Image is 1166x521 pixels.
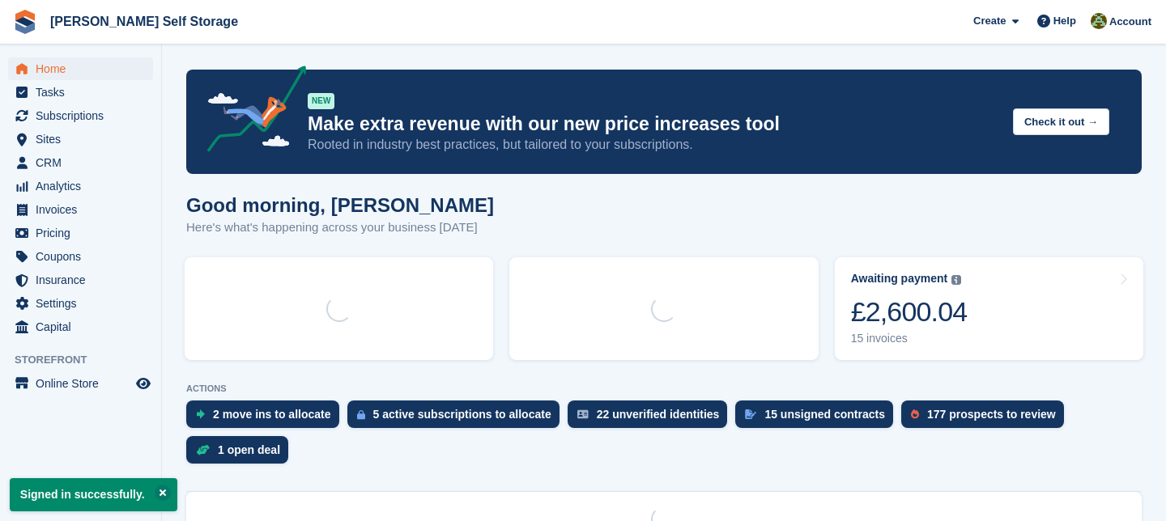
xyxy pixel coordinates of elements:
[911,409,919,419] img: prospect-51fa495bee0391a8d652442698ab0144808aea92771e9ea1ae160a38d050c398.svg
[8,269,153,291] a: menu
[764,408,885,421] div: 15 unsigned contracts
[8,372,153,395] a: menu
[835,257,1143,360] a: Awaiting payment £2,600.04 15 invoices
[901,400,1072,436] a: 177 prospects to review
[568,400,736,436] a: 22 unverified identities
[36,175,133,197] span: Analytics
[44,8,245,35] a: [PERSON_NAME] Self Storage
[218,443,280,456] div: 1 open deal
[951,275,961,285] img: icon-info-grey-7440780725fd019a000dd9b08b2336e03edf1995a4989e88bcd33f0948082b44.svg
[36,151,133,174] span: CRM
[973,13,1006,29] span: Create
[36,128,133,150] span: Sites
[357,409,365,420] img: active_subscription_to_allocate_icon-d502201f5373d7db506a760aba3b589e785aa758c864c3986d89f69b8ff3...
[8,316,153,338] a: menu
[1053,13,1076,29] span: Help
[8,292,153,315] a: menu
[1091,13,1107,29] img: Karl
[36,245,133,268] span: Coupons
[735,400,901,436] a: 15 unsigned contracts
[927,408,1056,421] div: 177 prospects to review
[597,408,720,421] div: 22 unverified identities
[36,222,133,244] span: Pricing
[36,81,133,104] span: Tasks
[308,93,334,109] div: NEW
[194,66,307,158] img: price-adjustments-announcement-icon-8257ccfd72463d97f412b2fc003d46551f7dbcb40ab6d574587a9cd5c0d94...
[186,194,494,216] h1: Good morning, [PERSON_NAME]
[36,104,133,127] span: Subscriptions
[8,175,153,197] a: menu
[308,136,1000,154] p: Rooted in industry best practices, but tailored to your subscriptions.
[1013,108,1109,135] button: Check it out →
[134,374,153,393] a: Preview store
[196,444,210,455] img: deal-1b604bf984904fb50ccaf53a9ad4b4a5d6e5aea283cecdc64d6e3604feb123c2.svg
[36,57,133,80] span: Home
[186,436,296,472] a: 1 open deal
[8,198,153,221] a: menu
[36,292,133,315] span: Settings
[8,81,153,104] a: menu
[196,409,205,419] img: move_ins_to_allocate_icon-fdf77a2bb77ea45bf5b3d319d69a93e2d87916cf1d5bf7949dd705db3b84f3ca.svg
[15,352,161,368] span: Storefront
[36,269,133,291] span: Insurance
[36,372,133,395] span: Online Store
[851,295,968,328] div: £2,600.04
[36,198,133,221] span: Invoices
[36,316,133,338] span: Capital
[347,400,568,436] a: 5 active subscriptions to allocate
[851,272,948,286] div: Awaiting payment
[745,409,756,419] img: contract_signature_icon-13c848040528278c33f63329250d36e43548de30e8caae1d1a13099fd9432cc5.svg
[8,222,153,244] a: menu
[8,104,153,127] a: menu
[8,151,153,174] a: menu
[10,478,177,511] p: Signed in successfully.
[308,112,1000,136] p: Make extra revenue with our new price increases tool
[186,400,347,436] a: 2 move ins to allocate
[8,128,153,150] a: menu
[8,245,153,268] a: menu
[373,408,551,421] div: 5 active subscriptions to allocate
[8,57,153,80] a: menu
[186,218,494,237] p: Here's what's happening across your business [DATE]
[186,383,1142,394] p: ACTIONS
[213,408,331,421] div: 2 move ins to allocate
[577,409,589,419] img: verify_identity-adf6edd0f0f0b5bbfe63781bf79b02c33cf7c696d77639b501bdc392416b5a36.svg
[1109,14,1151,30] span: Account
[851,332,968,345] div: 15 invoices
[13,10,37,34] img: stora-icon-8386f47178a22dfd0bd8f6a31ec36ba5ce8667c1dd55bd0f319d3a0aa187defe.svg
